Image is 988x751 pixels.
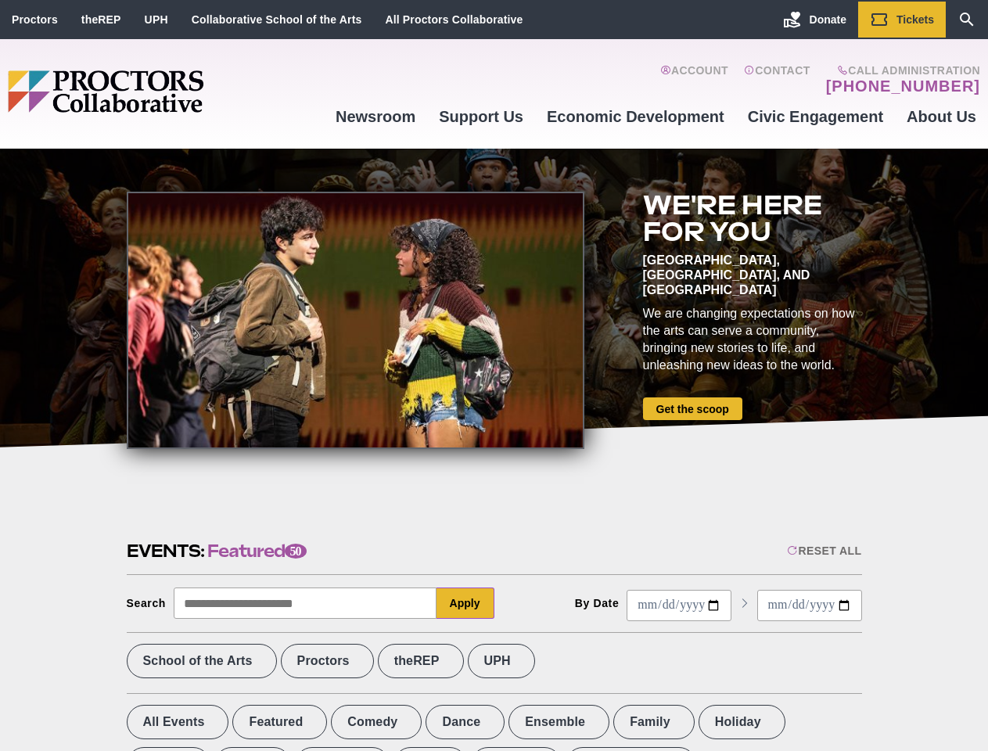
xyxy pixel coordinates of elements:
label: School of the Arts [127,644,277,678]
a: theREP [81,13,121,26]
a: Search [946,2,988,38]
label: Featured [232,705,327,739]
a: Civic Engagement [736,95,895,138]
span: Donate [810,13,846,26]
a: Collaborative School of the Arts [192,13,362,26]
a: Get the scoop [643,397,742,420]
a: [PHONE_NUMBER] [826,77,980,95]
a: Economic Development [535,95,736,138]
span: Featured [207,539,307,563]
a: Account [660,64,728,95]
a: All Proctors Collaborative [385,13,523,26]
button: Apply [437,588,494,619]
div: [GEOGRAPHIC_DATA], [GEOGRAPHIC_DATA], and [GEOGRAPHIC_DATA] [643,253,862,297]
span: Call Administration [821,64,980,77]
label: Holiday [699,705,785,739]
label: UPH [468,644,535,678]
a: About Us [895,95,988,138]
a: Tickets [858,2,946,38]
span: 50 [285,544,307,559]
a: Support Us [427,95,535,138]
a: Proctors [12,13,58,26]
span: Tickets [896,13,934,26]
div: Search [127,597,167,609]
a: Newsroom [324,95,427,138]
div: By Date [575,597,620,609]
h2: We're here for you [643,192,862,245]
a: UPH [145,13,168,26]
label: Ensemble [508,705,609,739]
label: Family [613,705,695,739]
label: Proctors [281,644,374,678]
h2: Events: [127,539,307,563]
a: Donate [771,2,858,38]
label: Dance [426,705,505,739]
label: theREP [378,644,464,678]
img: Proctors logo [8,70,324,113]
a: Contact [744,64,810,95]
div: Reset All [787,544,861,557]
label: Comedy [331,705,422,739]
label: All Events [127,705,229,739]
div: We are changing expectations on how the arts can serve a community, bringing new stories to life,... [643,305,862,374]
